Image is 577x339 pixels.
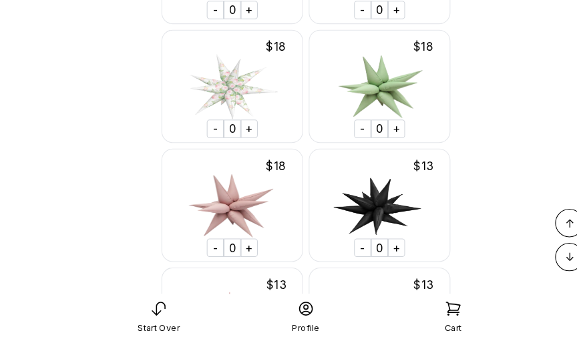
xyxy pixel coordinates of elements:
[195,132,211,149] div: -
[211,20,227,37] div: 0
[195,20,211,37] div: -
[227,244,243,262] div: +
[195,244,211,262] div: -
[366,132,382,149] div: +
[379,167,419,184] div: $ 13
[379,280,419,296] div: $ 13
[366,244,382,262] div: +
[291,159,425,266] img: -
[379,55,419,71] div: $ 18
[276,324,302,334] div: Profile
[152,47,286,154] img: -
[211,244,227,262] div: 0
[334,132,350,149] div: -
[240,55,280,71] div: $ 18
[152,159,286,266] img: -
[334,20,350,37] div: -
[533,254,542,270] span: ↓
[240,280,280,296] div: $ 13
[211,132,227,149] div: 0
[130,324,170,334] div: Start Over
[533,222,542,238] span: ↑
[350,132,366,149] div: 0
[240,167,280,184] div: $ 18
[350,20,366,37] div: 0
[291,47,425,154] img: -
[350,244,366,262] div: 0
[227,132,243,149] div: +
[366,20,382,37] div: +
[419,324,435,334] div: Cart
[334,244,350,262] div: -
[227,20,243,37] div: +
